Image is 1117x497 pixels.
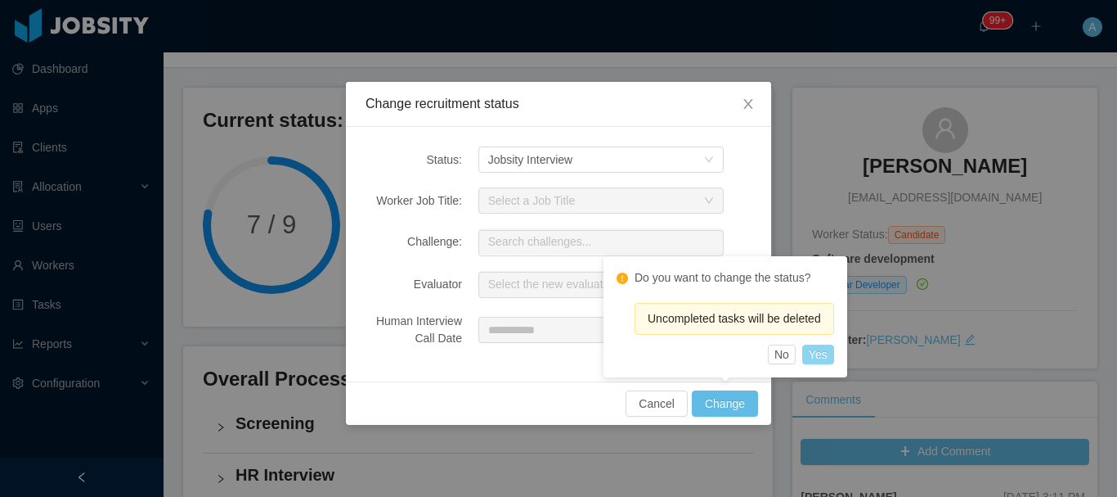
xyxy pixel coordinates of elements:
[488,147,572,172] div: Jobsity Interview
[692,391,758,417] button: Change
[366,233,462,251] div: Challenge:
[704,196,714,207] i: icon: down
[626,391,688,417] button: Cancel
[366,192,462,210] div: Worker Job Title:
[704,155,714,166] i: icon: down
[635,271,811,284] text: Do you want to change the status?
[742,97,755,111] i: icon: close
[648,312,821,325] span: Uncompleted tasks will be deleted
[366,276,462,293] div: Evaluator
[725,82,771,128] button: Close
[617,273,628,284] i: icon: exclamation-circle
[366,95,751,113] div: Change recruitment status
[768,345,796,364] button: No
[366,151,462,169] div: Status:
[366,313,462,347] div: Human Interview Call Date
[802,345,834,364] button: Yes
[488,192,696,209] div: Select a Job Title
